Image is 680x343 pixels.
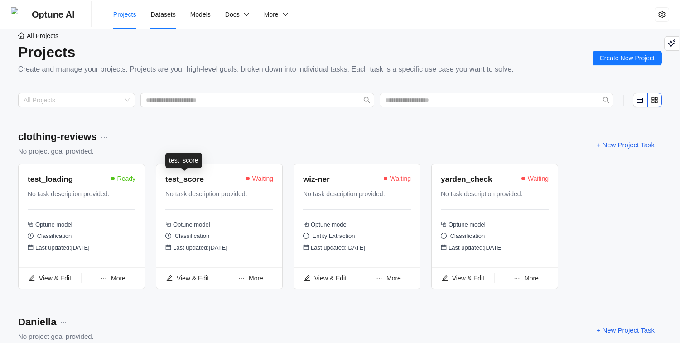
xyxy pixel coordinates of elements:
[252,174,273,184] span: Waiting
[376,275,382,281] span: ellipsis
[165,174,204,186] div: test_score
[177,275,209,282] span: View & Edit
[18,314,56,330] div: Daniella
[314,275,347,282] span: View & Edit
[441,221,447,227] span: block
[117,174,135,184] span: Ready
[441,189,540,199] div: No task description provided.
[600,53,655,63] span: Create New Project
[303,244,309,250] span: calendar
[18,41,514,63] div: Projects
[165,189,265,199] div: No task description provided.
[165,232,273,243] div: Classification
[28,244,34,250] span: calendar
[101,134,108,141] span: more
[589,137,662,152] button: + New Project Task
[29,275,35,281] span: edit
[165,233,171,239] span: exclamation-circle
[165,244,171,250] span: calendar
[173,244,227,251] span: Last updated: [DATE]
[113,11,136,18] span: Projects
[28,232,135,243] div: Classification
[150,11,175,18] span: Datasets
[18,63,514,75] div: Create and manage your projects. Projects are your high-level goals, broken down into individual ...
[28,174,73,186] div: test_loading
[18,146,111,157] div: No project goal provided.
[303,220,411,232] div: Optune model
[441,174,492,186] div: yarden_check
[165,153,202,168] div: test_score
[596,140,655,150] span: + New Project Task
[165,221,171,227] span: block
[441,244,447,250] span: calendar
[303,189,403,199] div: No task description provided.
[390,174,411,184] span: Waiting
[28,189,127,199] div: No task description provided.
[514,275,520,281] span: ellipsis
[238,275,245,281] span: ellipsis
[303,221,309,227] span: block
[442,275,448,281] span: edit
[452,275,484,282] span: View & Edit
[589,323,662,337] button: + New Project Task
[596,325,655,336] span: + New Project Task
[60,319,67,326] span: more
[524,275,539,282] span: More
[311,244,365,251] span: Last updated: [DATE]
[303,233,309,239] span: exclamation-circle
[27,31,58,41] span: All Projects
[18,331,94,342] div: No project goal provided.
[441,233,447,239] span: exclamation-circle
[28,220,135,232] div: Optune model
[528,174,549,184] span: Waiting
[28,233,34,239] span: exclamation-circle
[18,32,24,39] span: home
[165,220,273,232] div: Optune model
[386,275,401,282] span: More
[111,275,125,282] span: More
[441,232,549,243] div: Classification
[11,7,25,22] img: Optune
[39,275,71,282] span: View & Edit
[190,11,211,18] span: Models
[303,232,411,243] div: Entity Extraction
[35,244,90,251] span: Last updated: [DATE]
[28,221,34,227] span: block
[664,36,679,51] button: Playground
[18,129,97,145] div: clothing-reviews
[304,275,310,281] span: edit
[249,275,263,282] span: More
[449,244,503,251] span: Last updated: [DATE]
[166,275,173,281] span: edit
[593,51,662,65] button: Create New Project
[101,275,107,281] span: ellipsis
[363,97,371,104] span: search
[303,174,330,186] div: wiz-ner
[603,97,610,104] span: search
[651,97,658,104] span: appstore
[658,11,666,18] span: setting
[441,220,549,232] div: Optune model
